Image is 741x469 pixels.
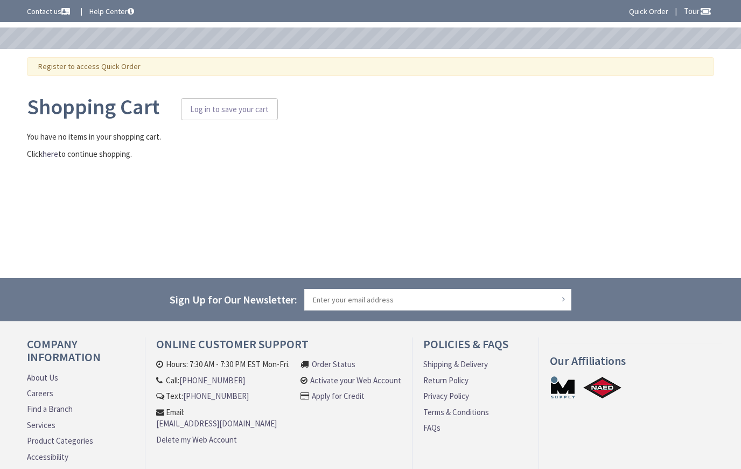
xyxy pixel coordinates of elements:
p: Click to continue shopping. [27,148,714,160]
h4: Company Information [27,337,134,371]
a: FAQs [423,422,441,433]
a: Return Policy [423,375,469,386]
h4: Our Affiliations [550,354,722,375]
div: Register to access Quick Order [38,62,703,71]
a: Accessibility [27,451,68,463]
p: You have no items in your shopping cart. [27,131,714,142]
h4: Online Customer Support [156,337,401,358]
a: Find a Branch [27,403,73,415]
a: Help Center [89,6,134,17]
li: Hours: 7:30 AM - 7:30 PM EST Mon-Fri. [156,358,295,370]
div: Log in to save your cart [190,102,269,116]
a: Contact us [27,6,72,17]
a: Shipping & Delivery [423,358,488,370]
a: Apply for Credit [312,390,365,402]
a: [PHONE_NUMBER] [183,390,249,402]
a: Activate your Web Account [310,375,401,386]
a: [PHONE_NUMBER] [179,375,245,386]
a: Order Status [312,358,355,370]
a: NAED [583,375,623,399]
h4: Policies & FAQs [423,337,528,358]
a: Privacy Policy [423,390,469,402]
a: Product Categories [27,435,93,446]
a: Careers [27,388,53,399]
a: Quick Order [629,6,668,17]
a: [EMAIL_ADDRESS][DOMAIN_NAME] [156,418,277,429]
span: Tour [684,6,711,16]
a: Delete my Web Account [156,434,237,445]
li: Text: [156,390,295,402]
li: Email: [156,406,295,430]
input: Enter your email address [304,289,571,311]
a: Services [27,419,55,431]
a: About Us [27,372,58,383]
li: Call: [156,375,295,386]
span: Sign Up for Our Newsletter: [170,293,297,306]
a: Log in to save your cart [181,98,278,121]
a: here [43,148,58,160]
a: MSUPPLY [550,375,576,399]
h1: Shopping Cart [27,95,714,120]
a: Terms & Conditions [423,406,489,418]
